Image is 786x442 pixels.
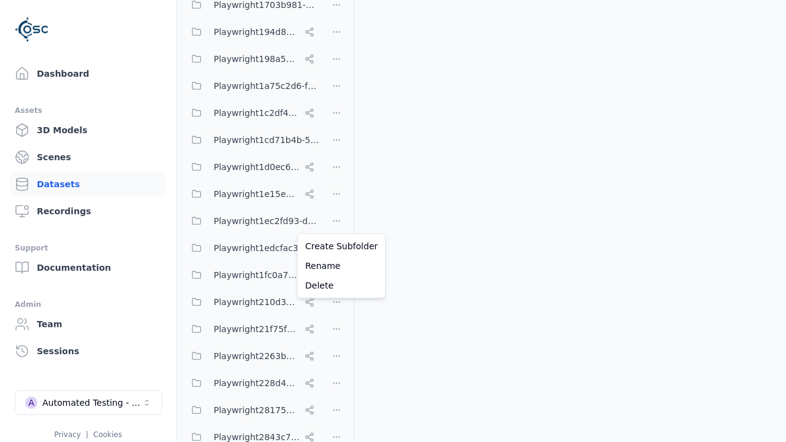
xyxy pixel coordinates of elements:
a: Delete [300,276,383,295]
a: Create Subfolder [300,236,383,256]
a: Rename [300,256,383,276]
